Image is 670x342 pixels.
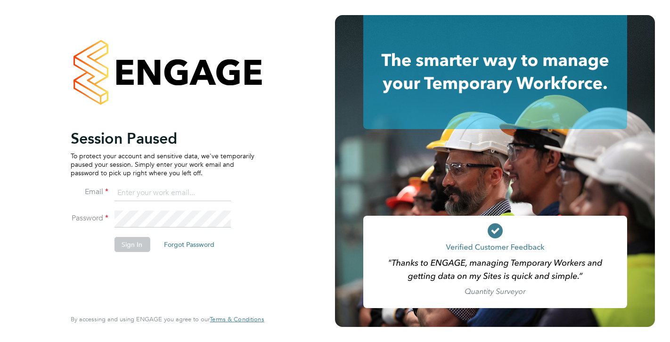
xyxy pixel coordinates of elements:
[114,237,150,252] button: Sign In
[210,316,264,323] a: Terms & Conditions
[71,213,108,223] label: Password
[156,237,222,252] button: Forgot Password
[71,187,108,197] label: Email
[114,185,230,202] input: Enter your work email...
[71,152,254,178] p: To protect your account and sensitive data, we've temporarily paused your session. Simply enter y...
[71,315,264,323] span: By accessing and using ENGAGE you agree to our
[71,129,254,148] h2: Session Paused
[210,315,264,323] span: Terms & Conditions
